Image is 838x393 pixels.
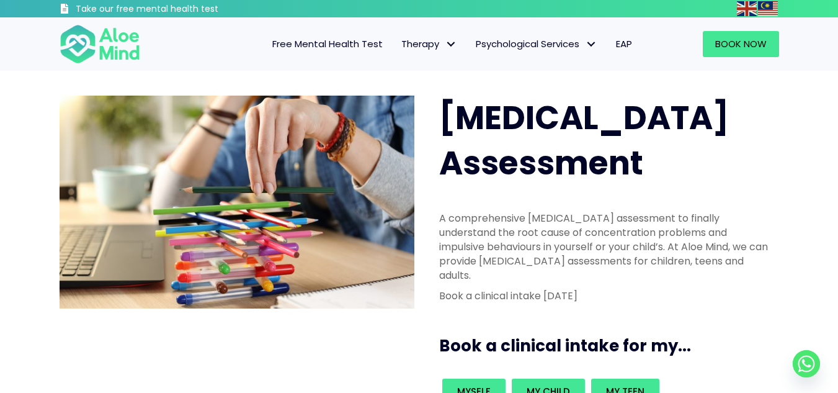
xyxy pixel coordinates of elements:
[392,31,466,57] a: TherapyTherapy: submenu
[476,37,597,50] span: Psychological Services
[439,211,772,283] p: A comprehensive [MEDICAL_DATA] assessment to finally understand the root cause of concentration p...
[442,35,460,53] span: Therapy: submenu
[793,350,820,377] a: Whatsapp
[439,95,729,186] span: [MEDICAL_DATA] Assessment
[60,96,414,309] img: ADHD photo
[616,37,632,50] span: EAP
[758,1,779,16] a: Malay
[60,3,285,17] a: Take our free mental health test
[76,3,285,16] h3: Take our free mental health test
[737,1,758,16] a: English
[715,37,767,50] span: Book Now
[439,289,772,303] p: Book a clinical intake [DATE]
[737,1,757,16] img: en
[272,37,383,50] span: Free Mental Health Test
[439,335,784,357] h3: Book a clinical intake for my...
[263,31,392,57] a: Free Mental Health Test
[607,31,641,57] a: EAP
[758,1,778,16] img: ms
[60,24,140,65] img: Aloe mind Logo
[703,31,779,57] a: Book Now
[156,31,641,57] nav: Menu
[466,31,607,57] a: Psychological ServicesPsychological Services: submenu
[582,35,600,53] span: Psychological Services: submenu
[401,37,457,50] span: Therapy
